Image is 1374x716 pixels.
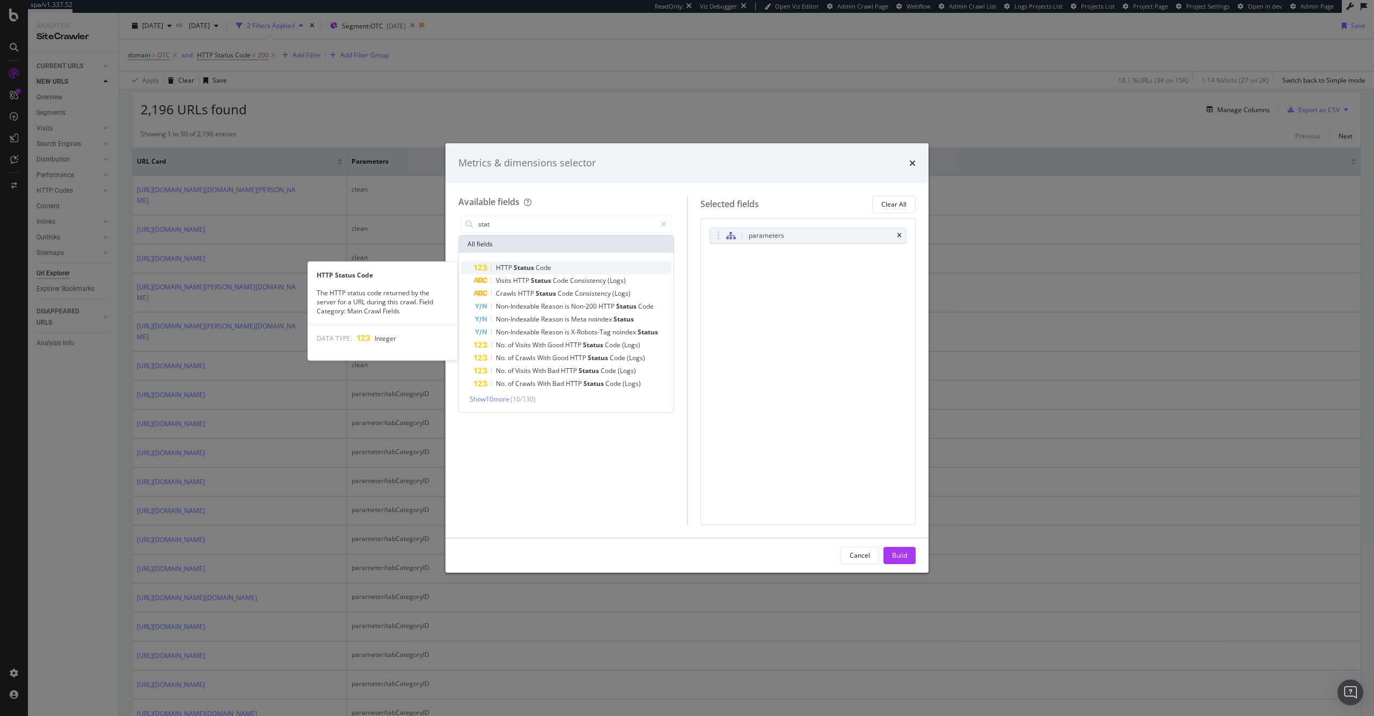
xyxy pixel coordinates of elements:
div: HTTP Status Code [308,271,457,280]
span: Good [552,353,570,362]
span: Bad [552,379,566,388]
span: (Logs) [622,340,640,349]
button: Build [883,547,916,564]
div: All fields [459,236,674,253]
div: Build [892,551,907,560]
span: With [537,379,552,388]
span: HTTP [566,379,583,388]
span: Reason [541,327,565,337]
span: HTTP [513,276,531,285]
button: Cancel [841,547,879,564]
span: is [565,315,571,324]
span: (Logs) [623,379,641,388]
span: Status [616,302,638,311]
span: Code [601,366,618,375]
span: Meta [571,315,588,324]
span: Status [613,315,634,324]
div: Selected fields [700,198,759,210]
span: (Logs) [618,366,636,375]
span: Status [531,276,553,285]
span: No. [496,353,508,362]
span: ( 10 / 130 ) [510,394,536,404]
span: noindex [588,315,613,324]
input: Search by field name [477,216,656,232]
span: Code [638,302,654,311]
span: Crawls [496,289,518,298]
div: times [897,232,902,239]
span: Crawls [515,353,537,362]
span: With [537,353,552,362]
span: Non-Indexable [496,302,541,311]
span: X-Robots-Tag [571,327,612,337]
span: of [508,366,515,375]
span: (Logs) [612,289,631,298]
span: Status [579,366,601,375]
span: No. [496,366,508,375]
span: Reason [541,315,565,324]
div: Open Intercom Messenger [1338,680,1363,705]
span: HTTP [598,302,616,311]
span: Status [514,263,536,272]
span: is [565,327,571,337]
span: Visits [496,276,513,285]
div: Metrics & dimensions selector [458,156,596,170]
span: Bad [547,366,561,375]
span: is [565,302,571,311]
div: Cancel [850,551,870,560]
span: Code [558,289,575,298]
div: modal [445,143,929,573]
span: Code [536,263,551,272]
span: No. [496,340,508,349]
span: Status [588,353,610,362]
span: (Logs) [627,353,645,362]
span: HTTP [496,263,514,272]
span: HTTP [565,340,583,349]
span: Non-Indexable [496,327,541,337]
span: Status [536,289,558,298]
span: Status [638,327,658,337]
span: No. [496,379,508,388]
span: (Logs) [608,276,626,285]
span: HTTP [570,353,588,362]
span: Reason [541,302,565,311]
span: HTTP [518,289,536,298]
span: Non-200 [571,302,598,311]
span: Code [605,340,622,349]
span: Good [547,340,565,349]
span: Non-Indexable [496,315,541,324]
span: HTTP [561,366,579,375]
span: of [508,340,515,349]
span: With [532,340,547,349]
div: parameters [749,230,784,241]
span: Status [583,340,605,349]
div: times [909,156,916,170]
span: Code [610,353,627,362]
span: of [508,353,515,362]
div: Available fields [458,196,520,208]
div: The HTTP status code returned by the server for a URL during this crawl. Field Category: Main Cra... [308,288,457,316]
div: parameterstimes [710,228,907,244]
span: Show 10 more [470,394,509,404]
span: Consistency [575,289,612,298]
span: With [532,366,547,375]
span: Visits [515,340,532,349]
span: Code [605,379,623,388]
span: Status [583,379,605,388]
span: Code [553,276,570,285]
button: Clear All [872,196,916,213]
span: noindex [612,327,638,337]
span: Crawls [515,379,537,388]
span: Consistency [570,276,608,285]
div: Clear All [881,200,907,209]
span: Visits [515,366,532,375]
span: of [508,379,515,388]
